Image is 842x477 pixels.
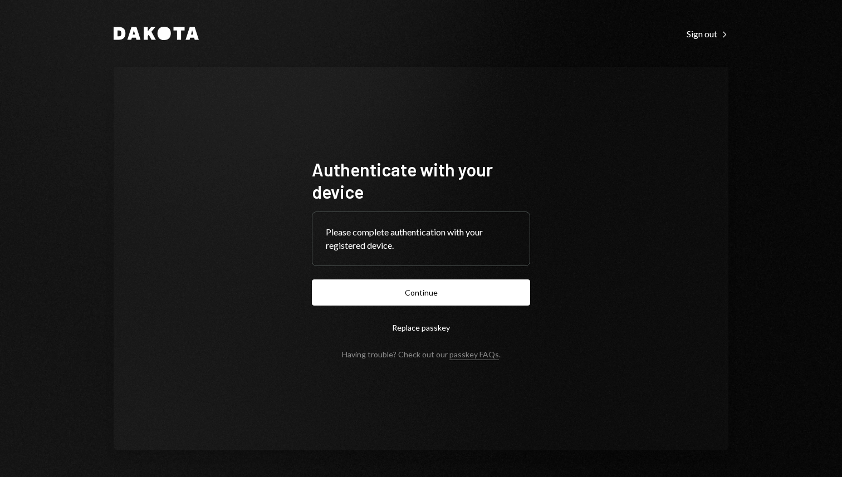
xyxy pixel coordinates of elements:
[342,350,501,359] div: Having trouble? Check out our .
[326,225,516,252] div: Please complete authentication with your registered device.
[687,27,728,40] a: Sign out
[312,158,530,203] h1: Authenticate with your device
[449,350,499,360] a: passkey FAQs
[312,279,530,306] button: Continue
[687,28,728,40] div: Sign out
[312,314,530,341] button: Replace passkey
